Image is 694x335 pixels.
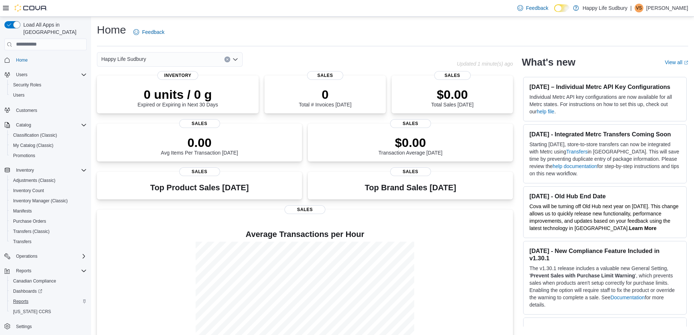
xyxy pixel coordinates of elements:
button: Inventory [13,166,37,175]
span: Sales [307,71,344,80]
span: Transfers (Classic) [10,227,87,236]
h1: Home [97,23,126,37]
div: Expired or Expiring in Next 30 Days [138,87,218,108]
a: Feedback [130,25,167,39]
button: Users [1,70,90,80]
a: Feedback [514,1,551,15]
span: Classification (Classic) [10,131,87,140]
span: Transfers (Classic) [13,229,50,234]
a: Transfers [10,237,34,246]
a: Classification (Classic) [10,131,60,140]
span: Promotions [13,153,35,159]
button: Customers [1,105,90,115]
button: Operations [1,251,90,261]
span: Reports [10,297,87,306]
a: Dashboards [10,287,45,296]
p: 0.00 [161,135,238,150]
a: Transfers [566,149,588,155]
span: Manifests [13,208,32,214]
p: $0.00 [379,135,443,150]
a: My Catalog (Classic) [10,141,56,150]
a: Canadian Compliance [10,277,59,285]
span: Catalog [13,121,87,129]
button: Catalog [13,121,34,129]
p: [PERSON_NAME] [646,4,688,12]
img: Cova [15,4,47,12]
span: Home [16,57,28,63]
span: [US_STATE] CCRS [13,309,51,315]
a: View allExternal link [665,59,688,65]
button: Manifests [7,206,90,216]
button: Inventory Manager (Classic) [7,196,90,206]
h2: What's new [522,57,575,68]
div: Avg Items Per Transaction [DATE] [161,135,238,156]
span: Sales [179,167,220,176]
span: Sales [434,71,471,80]
span: Happy Life Sudbury [101,55,146,63]
span: Inventory [157,71,198,80]
p: Happy Life Sudbury [583,4,627,12]
span: Inventory Count [13,188,44,194]
a: [US_STATE] CCRS [10,307,54,316]
button: Inventory [1,165,90,175]
p: Updated 1 minute(s) ago [457,61,513,67]
h3: [DATE] - New Compliance Feature Included in v1.30.1 [529,247,681,262]
span: Home [13,55,87,65]
span: Adjustments (Classic) [10,176,87,185]
p: $0.00 [431,87,473,102]
span: Inventory Count [10,186,87,195]
span: Operations [13,252,87,261]
span: Load All Apps in [GEOGRAPHIC_DATA] [20,21,87,36]
button: Catalog [1,120,90,130]
span: Customers [16,108,37,113]
button: Transfers [7,237,90,247]
p: Starting [DATE], store-to-store transfers can now be integrated with Metrc using in [GEOGRAPHIC_D... [529,141,681,177]
span: Canadian Compliance [10,277,87,285]
a: help documentation [553,163,597,169]
h3: [DATE] - Integrated Metrc Transfers Coming Soon [529,131,681,138]
button: Open list of options [232,57,238,62]
span: Users [13,92,24,98]
span: Transfers [13,239,31,245]
span: Manifests [10,207,87,215]
button: Clear input [224,57,230,62]
p: Individual Metrc API key configurations are now available for all Metrc states. For instructions ... [529,93,681,115]
a: Learn More [629,225,656,231]
span: Inventory Manager (Classic) [10,196,87,205]
span: Dashboards [10,287,87,296]
a: Purchase Orders [10,217,49,226]
button: Home [1,55,90,65]
span: Classification (Classic) [13,132,57,138]
button: Inventory Count [7,186,90,196]
span: Reports [16,268,31,274]
h3: Top Brand Sales [DATE] [365,183,456,192]
span: Promotions [10,151,87,160]
a: Security Roles [10,81,44,89]
span: Inventory [13,166,87,175]
button: Canadian Compliance [7,276,90,286]
input: Dark Mode [554,4,569,12]
h3: [DATE] - Old Hub End Date [529,192,681,200]
button: Reports [7,296,90,307]
a: Users [10,91,27,100]
strong: Prevent Sales with Purchase Limit Warning [530,273,635,278]
span: Adjustments (Classic) [13,178,55,183]
span: Cova will be turning off Old Hub next year on [DATE]. This change allows us to quickly release ne... [529,203,678,231]
a: Dashboards [7,286,90,296]
span: VS [636,4,642,12]
a: Adjustments (Classic) [10,176,58,185]
h3: Top Product Sales [DATE] [150,183,248,192]
button: My Catalog (Classic) [7,140,90,151]
span: Sales [390,167,431,176]
span: Transfers [10,237,87,246]
div: Total # Invoices [DATE] [299,87,351,108]
span: Feedback [142,28,164,36]
a: Settings [13,322,35,331]
span: Reports [13,299,28,304]
span: Reports [13,266,87,275]
a: Transfers (Classic) [10,227,52,236]
button: Reports [1,266,90,276]
span: Feedback [526,4,548,12]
